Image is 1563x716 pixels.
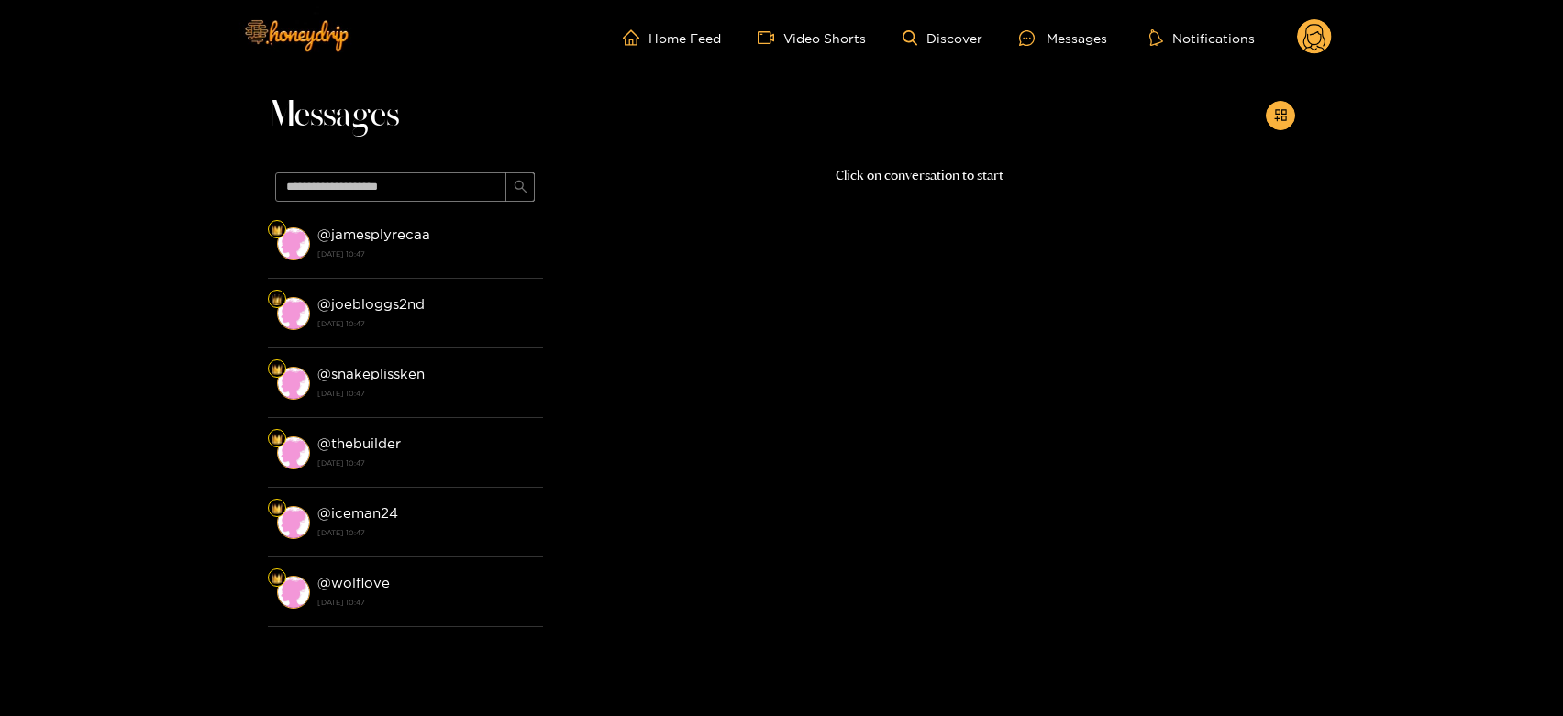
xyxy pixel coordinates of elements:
img: conversation [277,297,310,330]
img: Fan Level [272,225,283,236]
button: appstore-add [1266,101,1295,130]
img: Fan Level [272,294,283,305]
span: appstore-add [1274,108,1288,124]
strong: @ iceman24 [317,505,398,521]
span: home [623,29,648,46]
strong: @ jamesplyrecaa [317,226,430,242]
a: Video Shorts [758,29,866,46]
strong: [DATE] 10:47 [317,594,534,611]
img: conversation [277,367,310,400]
strong: [DATE] 10:47 [317,524,534,541]
span: video-camera [758,29,783,46]
img: conversation [277,436,310,469]
a: Home Feed [623,29,721,46]
img: conversation [277,506,310,539]
strong: [DATE] 10:47 [317,246,534,262]
a: Discover [903,30,982,46]
p: Click on conversation to start [543,165,1295,186]
strong: @ snakeplissken [317,366,425,381]
button: search [505,172,535,202]
img: Fan Level [272,573,283,584]
strong: @ thebuilder [317,435,401,451]
strong: @ wolflove [317,575,390,590]
img: conversation [277,576,310,609]
img: conversation [277,227,310,260]
button: Notifications [1144,28,1260,47]
strong: @ joebloggs2nd [317,296,425,312]
img: Fan Level [272,434,283,445]
img: Fan Level [272,364,283,375]
span: search [514,180,527,195]
strong: [DATE] 10:47 [317,455,534,471]
strong: [DATE] 10:47 [317,385,534,402]
img: Fan Level [272,503,283,514]
div: Messages [1019,28,1107,49]
strong: [DATE] 10:47 [317,315,534,332]
span: Messages [268,94,399,138]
